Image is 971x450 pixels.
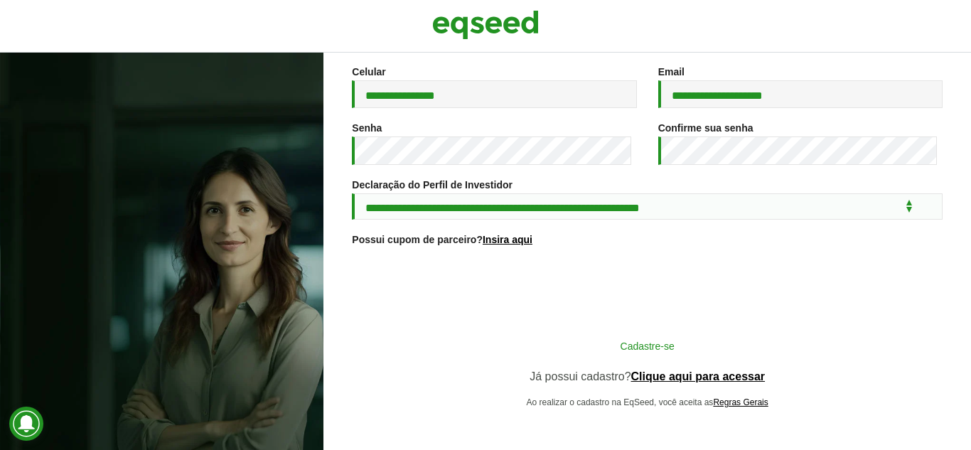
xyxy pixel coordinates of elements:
iframe: reCAPTCHA [540,262,756,318]
a: Clique aqui para acessar [631,371,766,382]
p: Já possui cadastro? [463,370,832,383]
label: Senha [352,123,382,133]
label: Email [658,67,685,77]
label: Declaração do Perfil de Investidor [352,180,513,190]
img: EqSeed Logo [432,7,539,43]
label: Celular [352,67,385,77]
p: Ao realizar o cadastro na EqSeed, você aceita as [463,397,832,407]
button: Cadastre-se [463,332,832,359]
a: Insira aqui [483,235,532,245]
label: Confirme sua senha [658,123,753,133]
a: Regras Gerais [713,398,768,407]
label: Possui cupom de parceiro? [352,235,532,245]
